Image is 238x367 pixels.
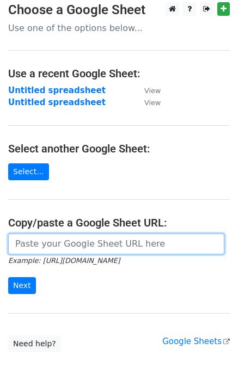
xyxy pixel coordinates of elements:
a: Need help? [8,335,61,352]
a: View [133,85,161,95]
small: View [144,99,161,107]
a: Select... [8,163,49,180]
iframe: Chat Widget [184,315,238,367]
h4: Use a recent Google Sheet: [8,67,230,80]
input: Paste your Google Sheet URL here [8,234,224,254]
h4: Copy/paste a Google Sheet URL: [8,216,230,229]
input: Next [8,277,36,294]
a: Untitled spreadsheet [8,97,106,107]
small: View [144,87,161,95]
a: Untitled spreadsheet [8,85,106,95]
p: Use one of the options below... [8,22,230,34]
a: View [133,97,161,107]
a: Google Sheets [162,337,230,346]
h3: Choose a Google Sheet [8,2,230,18]
small: Example: [URL][DOMAIN_NAME] [8,256,120,265]
h4: Select another Google Sheet: [8,142,230,155]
